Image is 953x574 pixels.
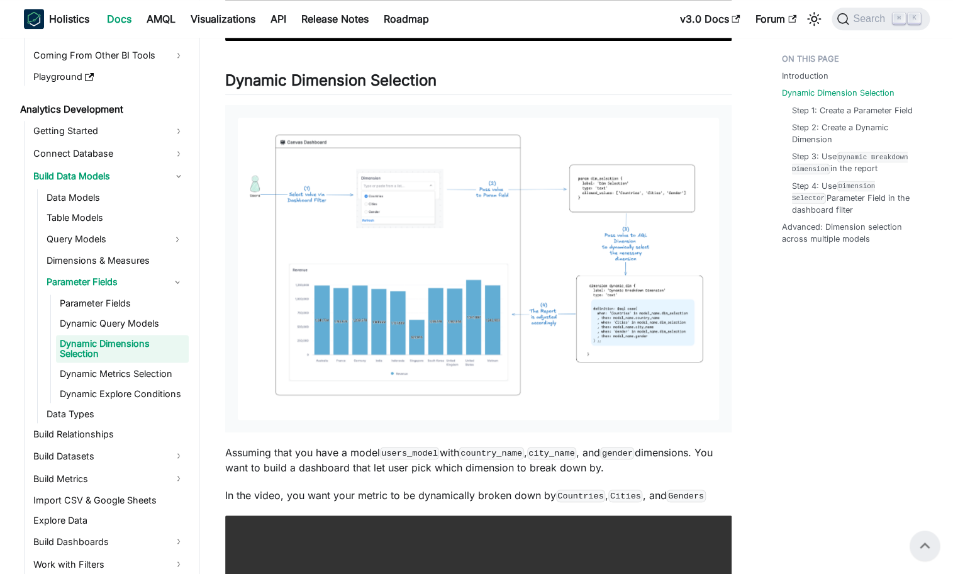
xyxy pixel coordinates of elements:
[11,38,200,574] nav: Docs sidebar
[43,229,166,249] a: Query Models
[782,87,894,99] a: Dynamic Dimension Selection
[99,9,139,29] a: Docs
[376,9,437,29] a: Roadmap
[16,101,189,118] a: Analytics Development
[30,446,189,466] a: Build Datasets
[908,13,920,24] kbd: K
[56,315,189,332] a: Dynamic Query Models
[24,9,89,29] a: HolisticsHolistics
[556,490,606,502] code: Countries
[238,118,719,420] img: Dynamic Dimension Selection
[183,9,263,29] a: Visualizations
[56,335,189,363] a: Dynamic Dimensions Selection
[139,9,183,29] a: AMQL
[30,166,189,186] a: Build Data Models
[166,272,189,292] button: Collapse sidebar category 'Parameter Fields'
[804,9,824,29] button: Switch between dark and light mode (currently light mode)
[30,425,189,443] a: Build Relationships
[294,9,376,29] a: Release Notes
[225,488,732,503] p: In the video, you want your metric to be dynamically broken down by , , and
[56,385,189,403] a: Dynamic Explore Conditions
[782,70,828,82] a: Introduction
[792,150,917,174] a: Step 3: UseDynamic Breakdown Dimensionin the report
[43,252,189,269] a: Dimensions & Measures
[56,365,189,383] a: Dynamic Metrics Selection
[30,68,189,86] a: Playground
[30,121,189,141] a: Getting Started
[43,272,166,292] a: Parameter Fields
[459,447,523,459] code: country_name
[600,447,634,459] code: gender
[748,9,804,29] a: Forum
[672,9,748,29] a: v3.0 Docs
[792,180,917,217] a: Step 4: UseDimension SelectorParameter Field in the dashboard filter
[49,11,89,26] b: Holistics
[263,9,294,29] a: API
[792,104,913,116] a: Step 1: Create a Parameter Field
[43,405,189,423] a: Data Types
[30,511,189,529] a: Explore Data
[225,445,732,475] p: Assuming that you have a model with , , and dimensions. You want to build a dashboard that let us...
[782,221,922,245] a: Advanced: Dimension selection across multiple models
[893,13,905,24] kbd: ⌘
[43,209,189,227] a: Table Models
[910,531,940,561] button: Scroll back to top
[43,189,189,206] a: Data Models
[30,491,189,509] a: Import CSV & Google Sheets
[24,9,44,29] img: Holistics
[30,143,189,164] a: Connect Database
[380,447,440,459] code: users_model
[849,13,893,25] span: Search
[527,447,577,459] code: city_name
[56,295,189,312] a: Parameter Fields
[166,229,189,249] button: Expand sidebar category 'Query Models'
[792,181,875,203] code: Dimension Selector
[30,45,189,65] a: Coming From Other BI Tools
[608,490,642,502] code: Cities
[225,71,732,95] h2: Dynamic Dimension Selection
[666,490,705,502] code: Genders
[792,121,917,145] a: Step 2: Create a Dynamic Dimension
[30,531,189,551] a: Build Dashboards
[30,554,189,574] a: Work with Filters
[30,468,189,488] a: Build Metrics
[792,152,908,174] code: Dynamic Breakdown Dimension
[832,8,929,30] button: Search (Command+K)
